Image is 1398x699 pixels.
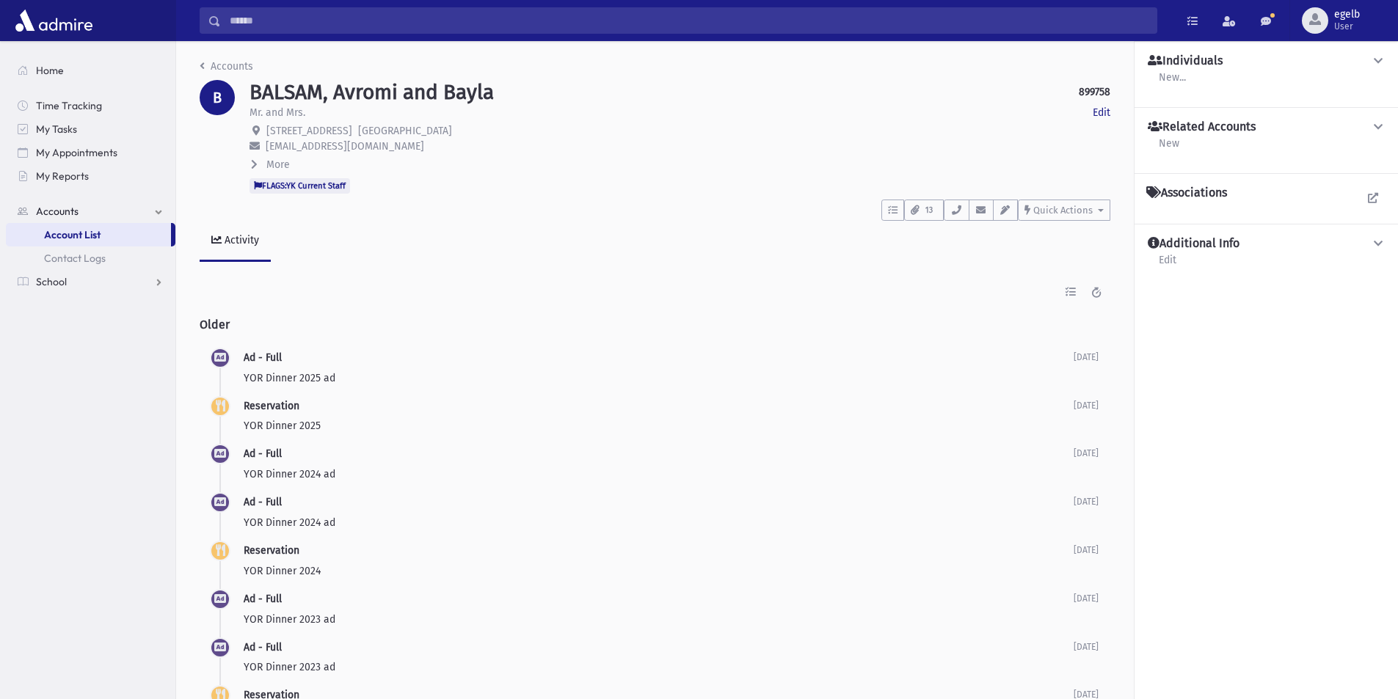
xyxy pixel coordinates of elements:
[1148,54,1223,69] h4: Individuals
[6,164,175,188] a: My Reports
[6,59,175,82] a: Home
[1074,352,1099,362] span: [DATE]
[221,7,1157,34] input: Search
[921,204,937,217] span: 13
[904,200,944,221] button: 13
[200,306,1110,343] h2: Older
[1158,252,1177,278] a: Edit
[36,99,102,112] span: Time Tracking
[1148,120,1256,135] h4: Related Accounts
[6,94,175,117] a: Time Tracking
[250,178,350,193] span: FLAGS:YK Current Staff
[1074,593,1099,604] span: [DATE]
[200,80,235,115] div: B
[222,234,259,246] div: Activity
[244,370,1074,386] p: YOR Dinner 2025 ad
[1146,186,1227,200] h4: Associations
[244,496,282,508] span: Ad - Full
[244,593,282,605] span: Ad - Full
[266,125,352,137] span: [STREET_ADDRESS]
[1033,205,1093,216] span: Quick Actions
[1146,236,1386,252] button: Additional Info
[244,351,282,364] span: Ad - Full
[1093,105,1110,120] a: Edit
[36,146,117,159] span: My Appointments
[44,252,106,265] span: Contact Logs
[244,563,1074,579] p: YOR Dinner 2024
[244,466,1074,482] p: YOR Dinner 2024 ad
[244,659,1074,675] p: YOR Dinner 2023 ad
[250,157,291,172] button: More
[6,200,175,223] a: Accounts
[244,515,1074,530] p: YOR Dinner 2024 ad
[358,125,452,137] span: [GEOGRAPHIC_DATA]
[266,158,290,171] span: More
[12,6,96,35] img: AdmirePro
[250,105,305,120] p: Mr. and Mrs.
[244,612,1074,627] p: YOR Dinner 2023 ad
[244,418,1074,433] p: YOR Dinner 2025
[1158,135,1180,161] a: New
[36,275,67,288] span: School
[250,80,494,105] h1: BALSAM, Avromi and Bayla
[244,544,299,557] span: Reservation
[1074,448,1099,458] span: [DATE]
[244,400,299,412] span: Reservation
[36,64,64,77] span: Home
[200,221,271,262] a: Activity
[1074,400,1099,411] span: [DATE]
[1146,120,1386,135] button: Related Accounts
[1074,497,1099,507] span: [DATE]
[6,246,175,270] a: Contact Logs
[1074,642,1099,652] span: [DATE]
[1148,236,1239,252] h4: Additional Info
[1158,69,1187,95] a: New...
[1018,200,1110,221] button: Quick Actions
[1334,9,1360,21] span: egelb
[36,169,89,183] span: My Reports
[1334,21,1360,32] span: User
[200,60,253,73] a: Accounts
[6,270,175,293] a: School
[1079,84,1110,100] strong: 899758
[1146,54,1386,69] button: Individuals
[6,223,171,246] a: Account List
[6,117,175,141] a: My Tasks
[200,59,253,80] nav: breadcrumb
[36,205,79,218] span: Accounts
[244,447,282,460] span: Ad - Full
[244,641,282,654] span: Ad - Full
[6,141,175,164] a: My Appointments
[266,140,424,153] span: [EMAIL_ADDRESS][DOMAIN_NAME]
[36,122,77,136] span: My Tasks
[44,228,101,241] span: Account List
[1074,545,1099,555] span: [DATE]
